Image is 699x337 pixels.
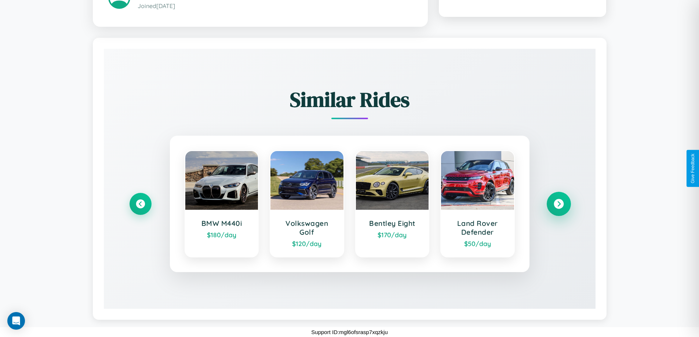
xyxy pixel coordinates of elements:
[355,150,430,257] a: Bentley Eight$170/day
[7,312,25,330] div: Open Intercom Messenger
[278,239,336,248] div: $ 120 /day
[440,150,515,257] a: Land Rover Defender$50/day
[311,327,387,337] p: Support ID: mgl6ofsrasp7xqzkju
[130,85,570,114] h2: Similar Rides
[193,219,251,228] h3: BMW M440i
[138,1,412,11] p: Joined [DATE]
[185,150,259,257] a: BMW M440i$180/day
[363,231,422,239] div: $ 170 /day
[193,231,251,239] div: $ 180 /day
[363,219,422,228] h3: Bentley Eight
[270,150,344,257] a: Volkswagen Golf$120/day
[448,219,507,237] h3: Land Rover Defender
[690,154,695,183] div: Give Feedback
[448,239,507,248] div: $ 50 /day
[278,219,336,237] h3: Volkswagen Golf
